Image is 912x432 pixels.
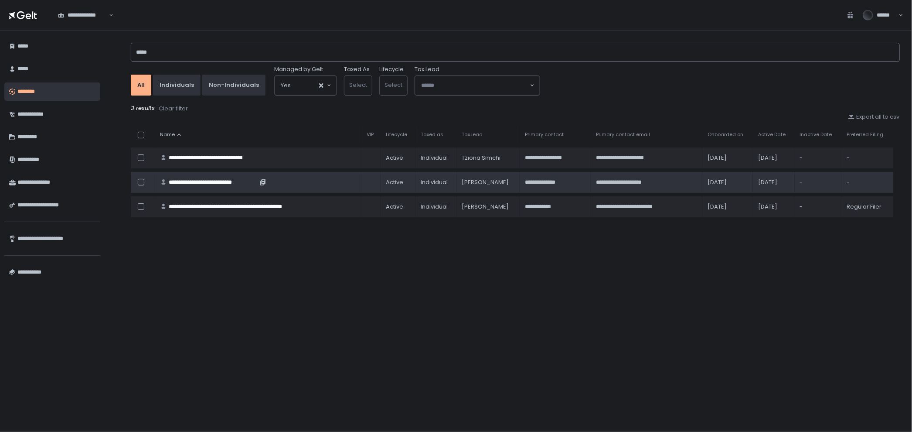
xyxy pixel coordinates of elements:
span: Tax Lead [415,65,439,73]
span: active [386,154,403,162]
div: [DATE] [708,178,748,186]
div: All [137,81,145,89]
span: active [386,203,403,211]
div: [DATE] [708,154,748,162]
span: Tax lead [462,131,483,138]
div: - [800,203,837,211]
div: Search for option [415,76,540,95]
span: Onboarded on [708,131,743,138]
label: Lifecycle [379,65,404,73]
input: Search for option [291,81,318,90]
span: Taxed as [421,131,443,138]
span: Inactive Date [800,131,832,138]
div: Tziona Simchi [462,154,515,162]
span: Primary contact email [596,131,650,138]
div: 3 results [131,104,900,113]
div: Individuals [160,81,194,89]
span: Yes [281,81,291,90]
input: Search for option [421,81,529,90]
div: [DATE] [758,154,789,162]
div: - [847,154,888,162]
button: Clear Selected [319,83,323,88]
span: Managed by Gelt [274,65,323,73]
div: Search for option [52,6,113,24]
button: Non-Individuals [202,75,265,96]
div: Clear filter [159,105,188,113]
span: Select [385,81,402,89]
div: [DATE] [708,203,748,211]
div: [PERSON_NAME] [462,203,515,211]
span: VIP [367,131,374,138]
div: - [847,178,888,186]
div: Individual [421,154,451,162]
div: Non-Individuals [209,81,259,89]
div: Regular Filer [847,203,888,211]
div: Individual [421,203,451,211]
div: [DATE] [758,203,789,211]
span: Lifecycle [386,131,407,138]
button: Individuals [153,75,201,96]
div: - [800,178,837,186]
label: Taxed As [344,65,370,73]
span: Active Date [758,131,786,138]
span: Name [160,131,175,138]
span: Preferred Filing [847,131,883,138]
button: Clear filter [158,104,188,113]
span: Select [349,81,367,89]
div: [DATE] [758,178,789,186]
span: active [386,178,403,186]
div: [PERSON_NAME] [462,178,515,186]
div: Search for option [275,76,337,95]
span: Primary contact [525,131,564,138]
button: All [131,75,151,96]
div: Individual [421,178,451,186]
button: Export all to csv [848,113,900,121]
div: - [800,154,837,162]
